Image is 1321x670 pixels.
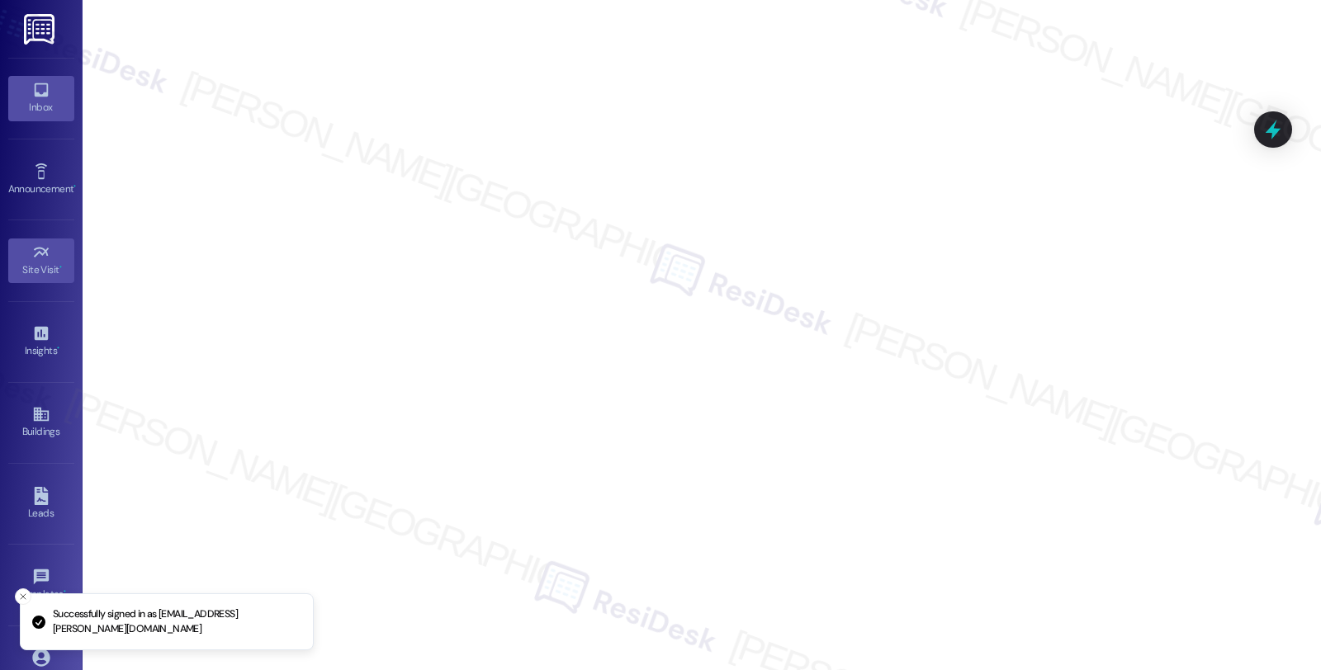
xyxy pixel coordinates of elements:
a: Insights • [8,319,74,364]
span: • [73,181,76,192]
img: ResiDesk Logo [24,14,58,45]
a: Buildings [8,400,74,445]
span: • [57,342,59,354]
a: Leads [8,482,74,526]
p: Successfully signed in as [EMAIL_ADDRESS][PERSON_NAME][DOMAIN_NAME] [53,607,300,636]
a: Site Visit • [8,238,74,283]
a: Templates • [8,563,74,607]
a: Inbox [8,76,74,120]
button: Close toast [15,588,31,605]
span: • [59,262,62,273]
